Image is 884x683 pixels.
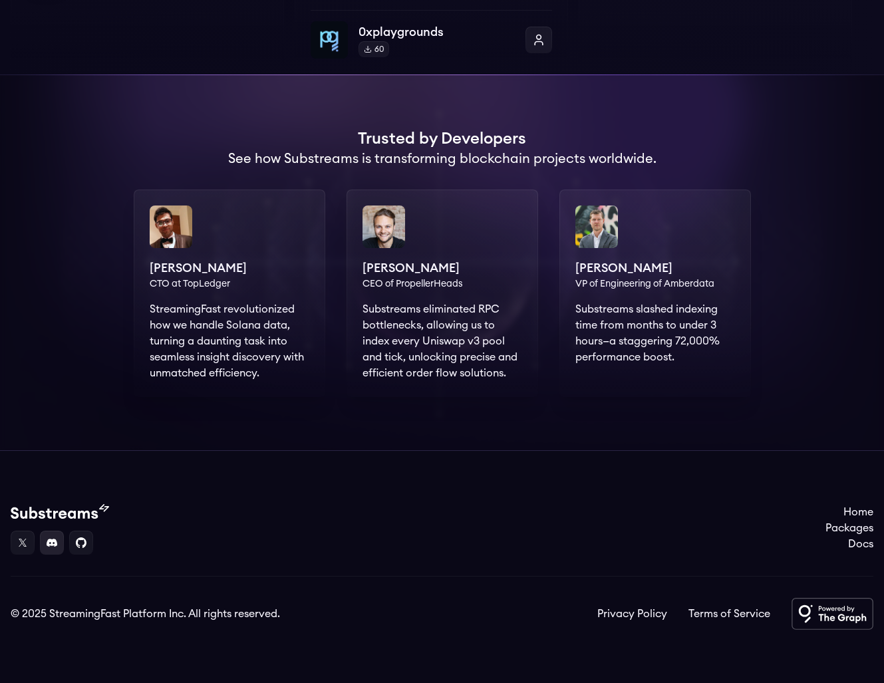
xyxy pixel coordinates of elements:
[688,606,770,622] a: Terms of Service
[311,21,348,59] img: 0xplaygrounds
[311,10,552,59] a: 0xplaygrounds0xplaygrounds60
[597,606,667,622] a: Privacy Policy
[825,520,873,536] a: Packages
[825,536,873,552] a: Docs
[228,150,657,168] h2: See how Substreams is transforming blockchain projects worldwide.
[359,23,515,41] p: 0xplaygrounds
[359,41,389,57] div: 60
[358,128,526,150] h1: Trusted by Developers
[792,598,873,630] img: Powered by The Graph
[11,504,109,520] img: Substream's logo
[11,606,280,622] div: © 2025 StreamingFast Platform Inc. All rights reserved.
[825,504,873,520] a: Home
